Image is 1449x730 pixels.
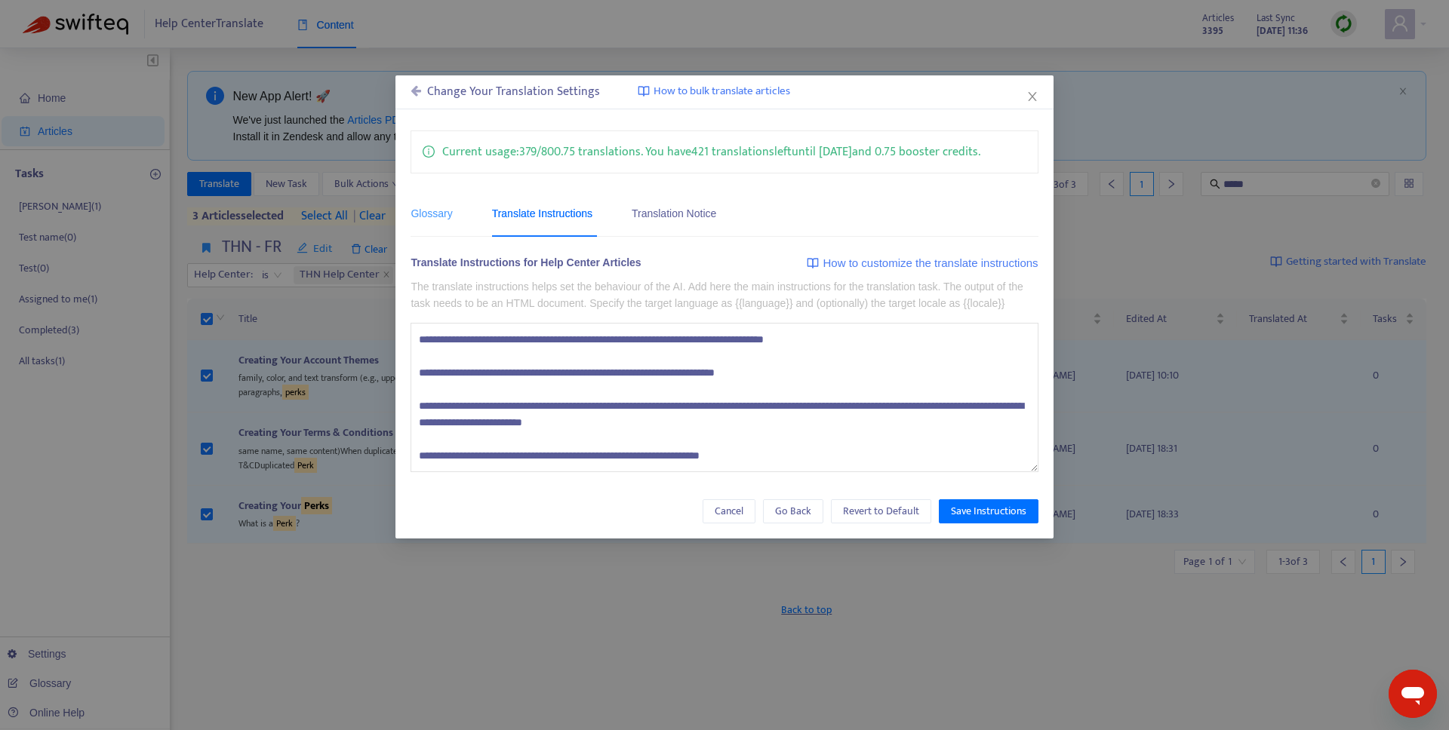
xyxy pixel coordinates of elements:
p: The translate instructions helps set the behaviour of the AI. Add here the main instructions for ... [411,278,1038,311]
button: Cancel [703,499,755,523]
button: Close [1024,88,1041,105]
button: Revert to Default [831,499,931,523]
img: image-link [807,257,819,269]
button: Go Back [763,499,823,523]
p: Current usage: 379 / 800.75 translations . You have 421 translations left until [DATE] and 0.75 b... [442,143,980,161]
div: Translate Instructions for Help Center Articles [411,254,641,276]
span: How to bulk translate articles [654,83,790,100]
span: How to customize the translate instructions [823,254,1038,272]
span: Save Instructions [951,503,1026,520]
span: Revert to Default [843,503,919,520]
div: Glossary [411,205,452,222]
a: How to bulk translate articles [638,83,790,100]
a: How to customize the translate instructions [807,254,1038,272]
span: Cancel [715,503,743,520]
div: Change Your Translation Settings [411,83,600,101]
div: Translate Instructions [492,205,592,222]
span: info-circle [423,143,435,158]
div: Translation Notice [632,205,716,222]
iframe: Button to launch messaging window [1389,670,1437,718]
span: Go Back [775,503,811,520]
img: image-link [638,85,650,97]
span: close [1026,90,1038,103]
button: Save Instructions [939,499,1038,523]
